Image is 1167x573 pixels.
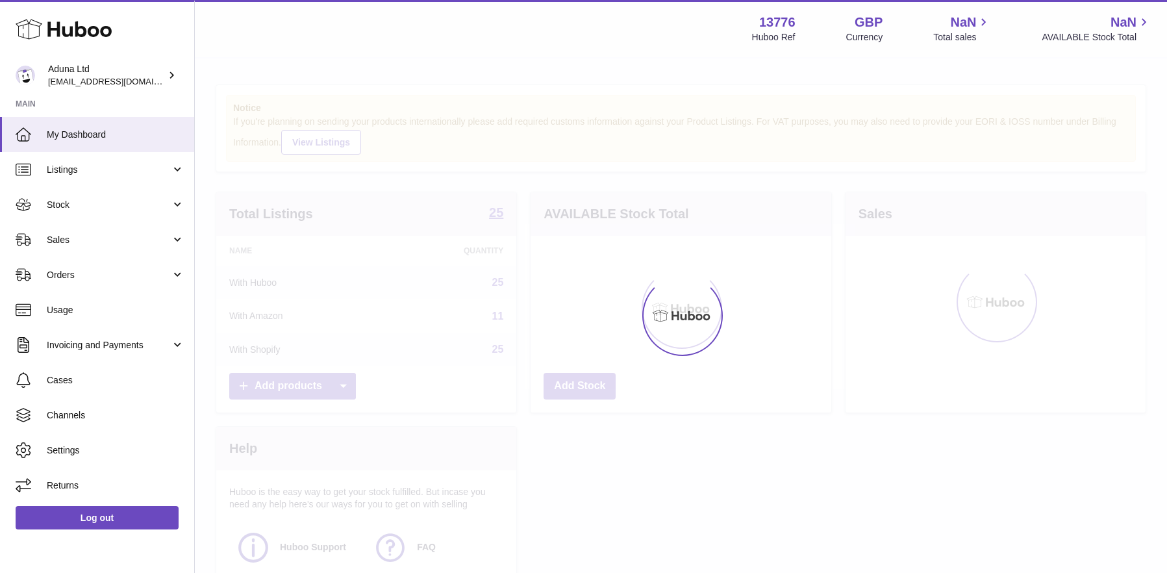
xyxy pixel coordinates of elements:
span: [EMAIL_ADDRESS][DOMAIN_NAME] [48,76,191,86]
span: Orders [47,269,171,281]
span: My Dashboard [47,129,184,141]
div: Huboo Ref [752,31,796,44]
span: Channels [47,409,184,422]
span: NaN [950,14,976,31]
strong: 13776 [759,14,796,31]
span: Usage [47,304,184,316]
span: Returns [47,479,184,492]
span: NaN [1111,14,1136,31]
span: AVAILABLE Stock Total [1042,31,1151,44]
span: Sales [47,234,171,246]
span: Invoicing and Payments [47,339,171,351]
span: Cases [47,374,184,387]
div: Currency [846,31,883,44]
strong: GBP [855,14,883,31]
a: NaN Total sales [933,14,991,44]
img: foyin.fagbemi@aduna.com [16,66,35,85]
a: Log out [16,506,179,529]
span: Total sales [933,31,991,44]
span: Stock [47,199,171,211]
span: Listings [47,164,171,176]
span: Settings [47,444,184,457]
div: Aduna Ltd [48,63,165,88]
a: NaN AVAILABLE Stock Total [1042,14,1151,44]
